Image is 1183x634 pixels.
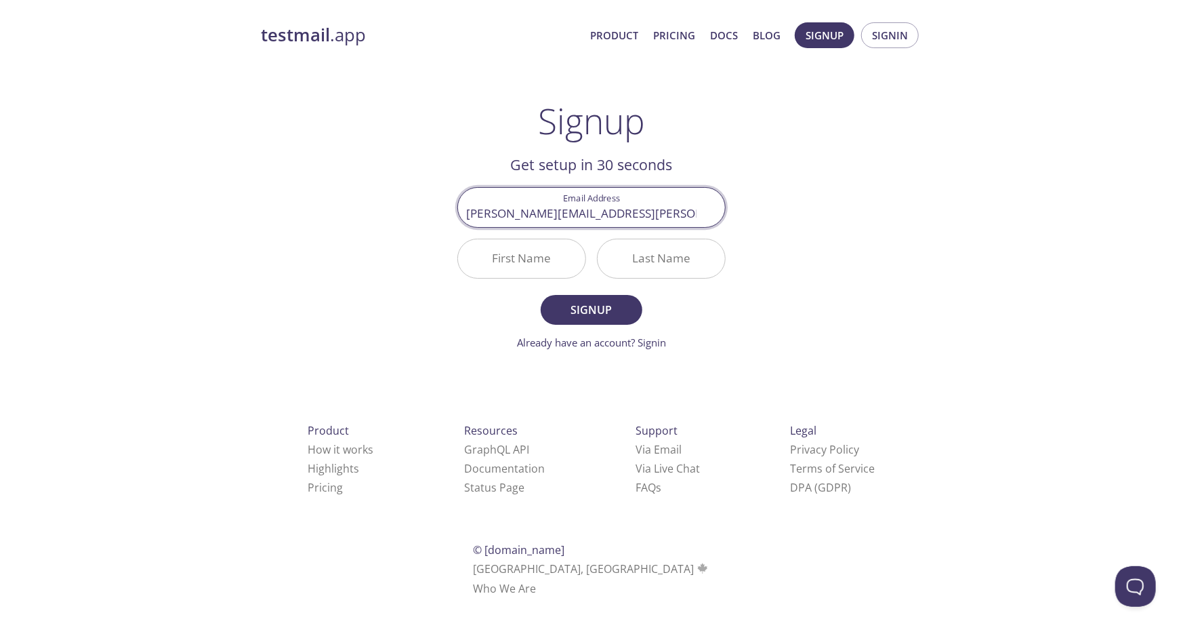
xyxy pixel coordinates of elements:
a: Documentation [464,461,545,476]
a: Blog [753,26,781,44]
a: Via Email [636,442,682,457]
a: testmail.app [261,24,579,47]
a: Terms of Service [790,461,875,476]
h1: Signup [538,100,645,141]
a: Product [590,26,638,44]
span: s [656,480,661,495]
a: How it works [308,442,374,457]
span: © [DOMAIN_NAME] [474,542,565,557]
span: Signup [806,26,844,44]
span: [GEOGRAPHIC_DATA], [GEOGRAPHIC_DATA] [474,561,710,576]
a: Pricing [653,26,695,44]
a: Via Live Chat [636,461,700,476]
button: Signup [795,22,854,48]
span: Signin [872,26,908,44]
a: Privacy Policy [790,442,859,457]
span: Support [636,423,678,438]
a: Status Page [464,480,524,495]
iframe: Help Scout Beacon - Open [1115,566,1156,607]
h2: Get setup in 30 seconds [457,153,726,176]
span: Product [308,423,350,438]
button: Signin [861,22,919,48]
span: Legal [790,423,816,438]
a: Docs [710,26,738,44]
a: DPA (GDPR) [790,480,851,495]
a: GraphQL API [464,442,529,457]
span: Signup [556,300,627,319]
strong: testmail [261,23,330,47]
a: Already have an account? Signin [517,336,666,349]
a: Who We Are [474,581,537,596]
span: Resources [464,423,518,438]
a: Highlights [308,461,360,476]
a: Pricing [308,480,344,495]
button: Signup [541,295,642,325]
a: FAQ [636,480,661,495]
